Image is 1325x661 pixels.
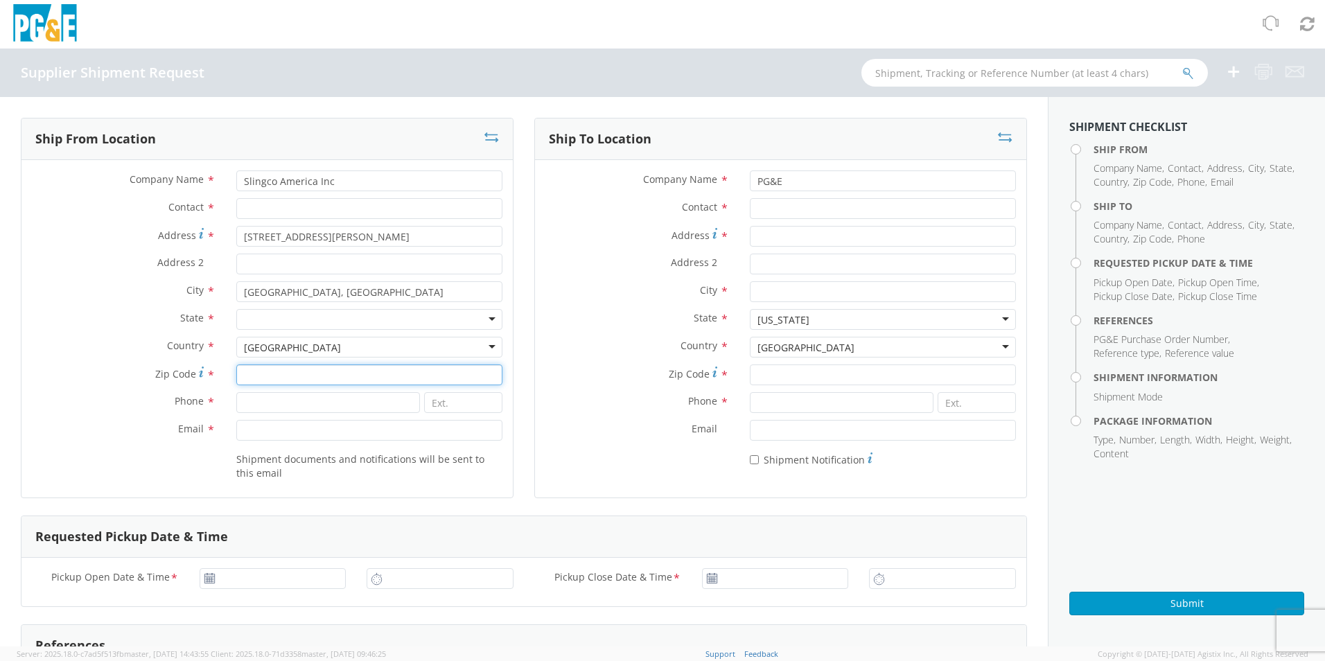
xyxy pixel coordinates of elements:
[130,173,204,186] span: Company Name
[1094,161,1162,175] span: Company Name
[1094,232,1130,246] li: ,
[1207,218,1245,232] li: ,
[1160,433,1190,446] span: Length
[175,394,204,407] span: Phone
[1119,433,1157,447] li: ,
[1168,161,1202,175] span: Contact
[757,341,854,355] div: [GEOGRAPHIC_DATA]
[750,450,872,467] label: Shipment Notification
[705,649,735,659] a: Support
[1178,276,1259,290] li: ,
[1195,433,1220,446] span: Width
[1094,201,1304,211] h4: Ship To
[681,339,717,352] span: Country
[643,173,717,186] span: Company Name
[1094,218,1164,232] li: ,
[21,65,204,80] h4: Supplier Shipment Request
[669,367,710,380] span: Zip Code
[1094,276,1175,290] li: ,
[10,4,80,45] img: pge-logo-06675f144f4cfa6a6814.png
[1177,175,1207,189] li: ,
[1119,433,1155,446] span: Number
[744,649,778,659] a: Feedback
[155,367,196,380] span: Zip Code
[424,392,502,413] input: Ext.
[1094,161,1164,175] li: ,
[1160,433,1192,447] li: ,
[1270,161,1292,175] span: State
[1094,372,1304,382] h4: Shipment Information
[301,649,386,659] span: master, [DATE] 09:46:25
[1094,276,1173,289] span: Pickup Open Date
[1248,218,1264,231] span: City
[938,392,1016,413] input: Ext.
[1178,290,1257,303] span: Pickup Close Time
[692,422,717,435] span: Email
[1178,276,1257,289] span: Pickup Open Time
[167,339,204,352] span: Country
[51,570,170,586] span: Pickup Open Date & Time
[1248,161,1266,175] li: ,
[1165,346,1234,360] span: Reference value
[554,570,672,586] span: Pickup Close Date & Time
[1226,433,1256,447] li: ,
[1094,416,1304,426] h4: Package Information
[1098,649,1308,660] span: Copyright © [DATE]-[DATE] Agistix Inc., All Rights Reserved
[236,450,502,480] label: Shipment documents and notifications will be sent to this email
[1133,232,1172,245] span: Zip Code
[35,132,156,146] h3: Ship From Location
[1211,175,1234,188] span: Email
[1094,290,1175,303] li: ,
[1133,232,1174,246] li: ,
[1260,433,1292,447] li: ,
[211,649,386,659] span: Client: 2025.18.0-71d3358
[672,229,710,242] span: Address
[1177,232,1205,245] span: Phone
[35,530,228,544] h3: Requested Pickup Date & Time
[688,394,717,407] span: Phone
[180,311,204,324] span: State
[1094,175,1130,189] li: ,
[671,256,717,269] span: Address 2
[1094,433,1116,447] li: ,
[1133,175,1172,188] span: Zip Code
[1207,161,1243,175] span: Address
[1094,315,1304,326] h4: References
[1094,218,1162,231] span: Company Name
[1270,218,1292,231] span: State
[1094,232,1127,245] span: Country
[1094,175,1127,188] span: Country
[750,455,759,464] input: Shipment Notification
[757,313,809,327] div: [US_STATE]
[549,132,651,146] h3: Ship To Location
[17,649,209,659] span: Server: 2025.18.0-c7ad5f513fb
[1226,433,1254,446] span: Height
[1094,290,1173,303] span: Pickup Close Date
[694,311,717,324] span: State
[1094,333,1230,346] li: ,
[1270,218,1295,232] li: ,
[1094,333,1228,346] span: PG&E Purchase Order Number
[1207,218,1243,231] span: Address
[1094,390,1163,403] span: Shipment Mode
[1207,161,1245,175] li: ,
[1168,218,1204,232] li: ,
[1177,175,1205,188] span: Phone
[682,200,717,213] span: Contact
[168,200,204,213] span: Contact
[1195,433,1222,447] li: ,
[157,256,204,269] span: Address 2
[244,341,341,355] div: [GEOGRAPHIC_DATA]
[1069,592,1304,615] button: Submit
[1069,119,1187,134] strong: Shipment Checklist
[861,59,1208,87] input: Shipment, Tracking or Reference Number (at least 4 chars)
[1133,175,1174,189] li: ,
[124,649,209,659] span: master, [DATE] 14:43:55
[1248,161,1264,175] span: City
[1168,218,1202,231] span: Contact
[186,283,204,297] span: City
[1094,433,1114,446] span: Type
[1270,161,1295,175] li: ,
[700,283,717,297] span: City
[1168,161,1204,175] li: ,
